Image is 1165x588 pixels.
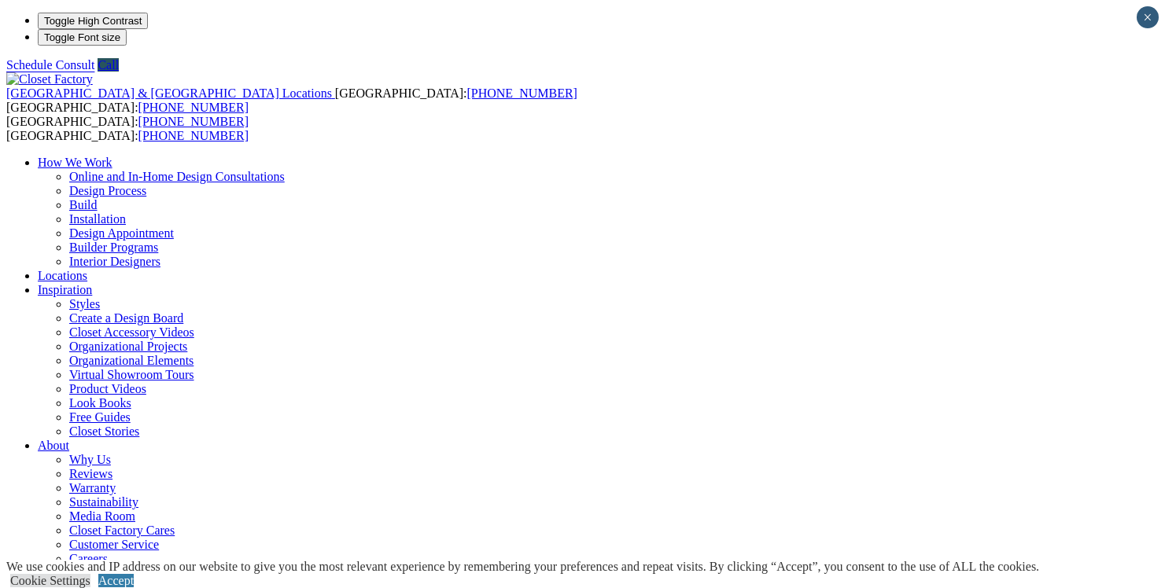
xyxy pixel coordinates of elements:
[69,410,131,424] a: Free Guides
[44,15,142,27] span: Toggle High Contrast
[69,538,159,551] a: Customer Service
[6,86,332,100] span: [GEOGRAPHIC_DATA] & [GEOGRAPHIC_DATA] Locations
[69,453,111,466] a: Why Us
[69,467,112,480] a: Reviews
[69,170,285,183] a: Online and In-Home Design Consultations
[69,325,194,339] a: Closet Accessory Videos
[38,283,92,296] a: Inspiration
[6,86,577,114] span: [GEOGRAPHIC_DATA]: [GEOGRAPHIC_DATA]:
[69,396,131,410] a: Look Books
[69,481,116,494] a: Warranty
[69,241,158,254] a: Builder Programs
[38,439,69,452] a: About
[38,13,148,29] button: Toggle High Contrast
[38,269,87,282] a: Locations
[69,368,194,381] a: Virtual Showroom Tours
[6,58,94,72] a: Schedule Consult
[69,311,183,325] a: Create a Design Board
[1137,6,1159,28] button: Close
[69,509,135,523] a: Media Room
[69,424,139,438] a: Closet Stories
[138,101,249,114] a: [PHONE_NUMBER]
[69,184,146,197] a: Design Process
[69,340,187,353] a: Organizational Projects
[6,72,93,86] img: Closet Factory
[10,574,90,587] a: Cookie Settings
[69,495,138,509] a: Sustainability
[138,115,249,128] a: [PHONE_NUMBER]
[6,560,1039,574] div: We use cookies and IP address on our website to give you the most relevant experience by remember...
[38,156,112,169] a: How We Work
[69,198,98,211] a: Build
[466,86,577,100] a: [PHONE_NUMBER]
[138,129,249,142] a: [PHONE_NUMBER]
[69,354,194,367] a: Organizational Elements
[69,382,146,395] a: Product Videos
[69,524,175,537] a: Closet Factory Cares
[69,552,108,565] a: Careers
[69,226,174,240] a: Design Appointment
[69,255,160,268] a: Interior Designers
[38,29,127,46] button: Toggle Font size
[6,115,249,142] span: [GEOGRAPHIC_DATA]: [GEOGRAPHIC_DATA]:
[98,574,134,587] a: Accept
[69,212,126,226] a: Installation
[69,297,100,311] a: Styles
[44,31,120,43] span: Toggle Font size
[98,58,119,72] a: Call
[6,86,335,100] a: [GEOGRAPHIC_DATA] & [GEOGRAPHIC_DATA] Locations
